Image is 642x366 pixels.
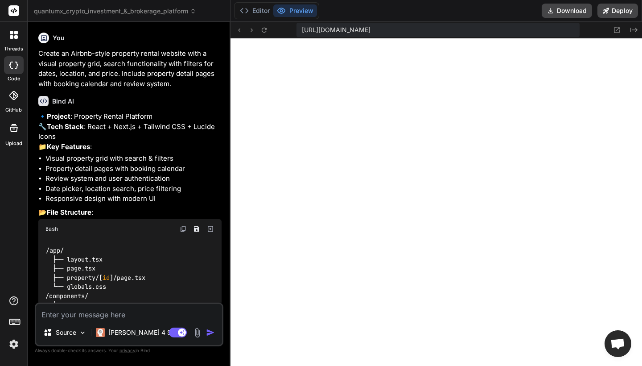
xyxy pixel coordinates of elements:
[45,194,222,204] li: Responsive design with modern UI
[47,122,84,131] strong: Tech Stack
[52,97,74,106] h6: Bind AI
[45,225,58,233] span: Bash
[273,4,317,17] button: Preview
[34,7,196,16] span: quantumx_crypto_investment_&_brokerage_platform
[190,223,203,235] button: Save file
[302,25,370,34] span: [URL][DOMAIN_NAME]
[180,225,187,233] img: copy
[38,208,222,218] p: 📂 :
[47,142,90,151] strong: Key Features
[45,184,222,194] li: Date picker, location search, price filtering
[542,4,592,18] button: Download
[5,140,22,147] label: Upload
[192,328,202,338] img: attachment
[45,154,222,164] li: Visual property grid with search & filters
[605,330,631,357] a: Open chat
[6,337,21,352] img: settings
[35,346,223,355] p: Always double-check its answers. Your in Bind
[206,225,214,233] img: Open in Browser
[103,274,110,282] span: id
[79,329,86,337] img: Pick Models
[236,4,273,17] button: Editor
[45,164,222,174] li: Property detail pages with booking calendar
[38,112,222,152] p: 🔹 : Property Rental Platform 🔧 : React + Next.js + Tailwind CSS + Lucide Icons 📁 :
[230,38,642,366] iframe: Preview
[8,75,20,83] label: code
[56,328,76,337] p: Source
[47,112,70,121] strong: Project
[4,45,23,53] label: threads
[5,106,22,114] label: GitHub
[119,348,136,353] span: privacy
[47,208,91,216] strong: File Structure
[38,49,222,89] p: Create an Airbnb-style property rental website with a visual property grid, search functionality ...
[53,33,65,42] h6: You
[45,174,222,184] li: Review system and user authentication
[108,328,175,337] p: [PERSON_NAME] 4 S..
[597,4,638,18] button: Deploy
[206,328,215,337] img: icon
[96,328,105,337] img: Claude 4 Sonnet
